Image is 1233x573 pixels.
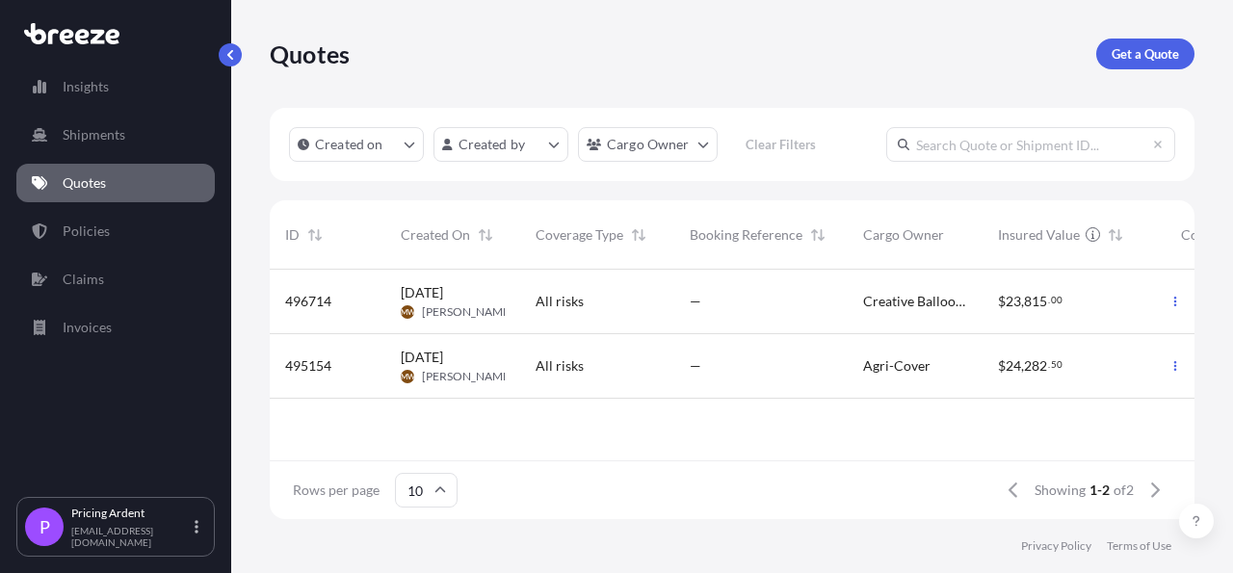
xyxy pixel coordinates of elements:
[1024,359,1047,373] span: 282
[607,135,690,154] p: Cargo Owner
[71,506,191,521] p: Pricing Ardent
[63,318,112,337] p: Invoices
[285,356,331,376] span: 495154
[1104,223,1127,247] button: Sort
[863,225,944,245] span: Cargo Owner
[285,225,300,245] span: ID
[63,173,106,193] p: Quotes
[63,125,125,144] p: Shipments
[998,225,1080,245] span: Insured Value
[578,127,718,162] button: cargoOwner Filter options
[289,127,424,162] button: createdOn Filter options
[16,212,215,250] a: Policies
[1096,39,1194,69] a: Get a Quote
[1006,295,1021,308] span: 23
[1021,295,1024,308] span: ,
[474,223,497,247] button: Sort
[806,223,829,247] button: Sort
[401,225,470,245] span: Created On
[1051,297,1062,303] span: 00
[422,304,513,320] span: [PERSON_NAME]
[536,356,584,376] span: All risks
[1021,359,1024,373] span: ,
[690,356,701,376] span: —
[1107,538,1171,554] a: Terms of Use
[998,359,1006,373] span: $
[63,77,109,96] p: Insights
[1114,481,1134,500] span: of 2
[270,39,350,69] p: Quotes
[315,135,383,154] p: Created on
[863,292,967,311] span: Creative Balloons
[1035,481,1086,500] span: Showing
[536,225,623,245] span: Coverage Type
[1112,44,1179,64] p: Get a Quote
[401,348,443,367] span: [DATE]
[16,260,215,299] a: Claims
[401,367,415,386] span: MW
[863,356,931,376] span: Agri-Cover
[16,116,215,154] a: Shipments
[16,308,215,347] a: Invoices
[293,481,380,500] span: Rows per page
[886,127,1175,162] input: Search Quote or Shipment ID...
[433,127,568,162] button: createdBy Filter options
[1051,361,1062,368] span: 50
[727,129,835,160] button: Clear Filters
[746,135,816,154] p: Clear Filters
[1021,538,1091,554] a: Privacy Policy
[1006,359,1021,373] span: 24
[690,292,701,311] span: —
[401,302,415,322] span: MW
[63,221,110,241] p: Policies
[422,369,513,384] span: [PERSON_NAME]
[16,164,215,202] a: Quotes
[1024,295,1047,308] span: 815
[1048,297,1050,303] span: .
[401,283,443,302] span: [DATE]
[63,270,104,289] p: Claims
[303,223,327,247] button: Sort
[1048,361,1050,368] span: .
[39,517,50,536] span: P
[16,67,215,106] a: Insights
[285,292,331,311] span: 496714
[459,135,526,154] p: Created by
[1089,481,1110,500] span: 1-2
[71,525,191,548] p: [EMAIL_ADDRESS][DOMAIN_NAME]
[690,225,802,245] span: Booking Reference
[627,223,650,247] button: Sort
[536,292,584,311] span: All risks
[998,295,1006,308] span: $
